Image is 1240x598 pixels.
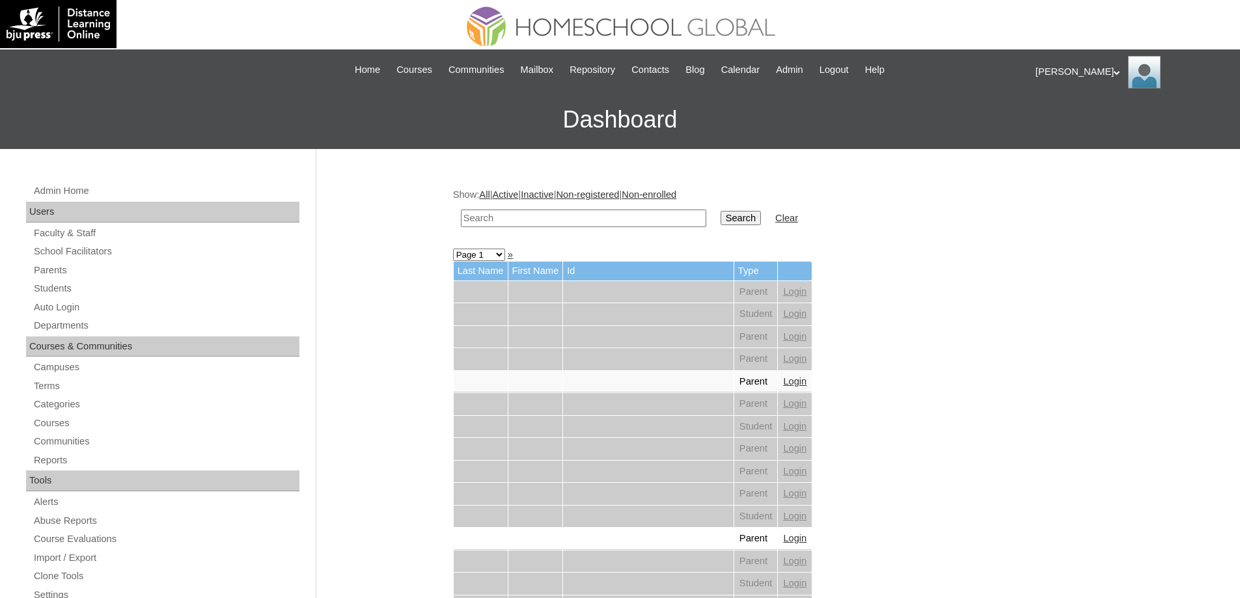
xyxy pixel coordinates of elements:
[783,353,806,364] a: Login
[685,62,704,77] span: Blog
[820,62,849,77] span: Logout
[783,286,806,297] a: Login
[33,280,299,297] a: Students
[783,466,806,476] a: Login
[1036,56,1227,88] div: [PERSON_NAME]
[734,528,778,550] td: Parent
[783,308,806,319] a: Login
[783,488,806,498] a: Login
[813,62,855,77] a: Logout
[775,213,798,223] a: Clear
[33,513,299,529] a: Abuse Reports
[734,483,778,505] td: Parent
[715,62,766,77] a: Calendar
[734,573,778,595] td: Student
[865,62,885,77] span: Help
[33,433,299,450] a: Communities
[26,470,299,491] div: Tools
[563,262,734,280] td: Id
[33,452,299,469] a: Reports
[734,461,778,483] td: Parent
[453,188,1097,234] div: Show: | | | |
[33,225,299,241] a: Faculty & Staff
[33,299,299,316] a: Auto Login
[783,443,806,454] a: Login
[721,62,760,77] span: Calendar
[33,550,299,566] a: Import / Export
[734,371,778,393] td: Parent
[776,62,803,77] span: Admin
[557,189,620,200] a: Non-registered
[783,511,806,521] a: Login
[1128,56,1161,88] img: Ariane Ebuen
[33,531,299,547] a: Course Evaluations
[783,376,806,387] a: Login
[348,62,387,77] a: Home
[26,336,299,357] div: Courses & Communities
[622,189,676,200] a: Non-enrolled
[7,90,1233,149] h3: Dashboard
[396,62,432,77] span: Courses
[390,62,439,77] a: Courses
[734,262,778,280] td: Type
[631,62,669,77] span: Contacts
[479,189,489,200] a: All
[734,348,778,370] td: Parent
[448,62,504,77] span: Communities
[734,326,778,348] td: Parent
[563,62,622,77] a: Repository
[783,578,806,588] a: Login
[734,416,778,438] td: Student
[33,568,299,584] a: Clone Tools
[734,281,778,303] td: Parent
[514,62,560,77] a: Mailbox
[508,249,513,260] a: »
[783,421,806,431] a: Login
[33,378,299,394] a: Terms
[769,62,810,77] a: Admin
[33,415,299,431] a: Courses
[734,506,778,528] td: Student
[7,7,110,42] img: logo-white.png
[783,398,806,409] a: Login
[734,303,778,325] td: Student
[734,550,778,573] td: Parent
[521,62,554,77] span: Mailbox
[859,62,891,77] a: Help
[734,438,778,460] td: Parent
[783,556,806,566] a: Login
[33,262,299,279] a: Parents
[734,393,778,415] td: Parent
[783,331,806,342] a: Login
[461,210,706,227] input: Search
[570,62,615,77] span: Repository
[33,243,299,260] a: School Facilitators
[783,533,806,543] a: Login
[355,62,380,77] span: Home
[33,494,299,510] a: Alerts
[679,62,711,77] a: Blog
[508,262,563,280] td: First Name
[454,262,508,280] td: Last Name
[33,396,299,413] a: Categories
[442,62,511,77] a: Communities
[33,318,299,334] a: Departments
[721,211,761,225] input: Search
[521,189,554,200] a: Inactive
[26,202,299,223] div: Users
[33,359,299,375] a: Campuses
[33,183,299,199] a: Admin Home
[625,62,676,77] a: Contacts
[492,189,518,200] a: Active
